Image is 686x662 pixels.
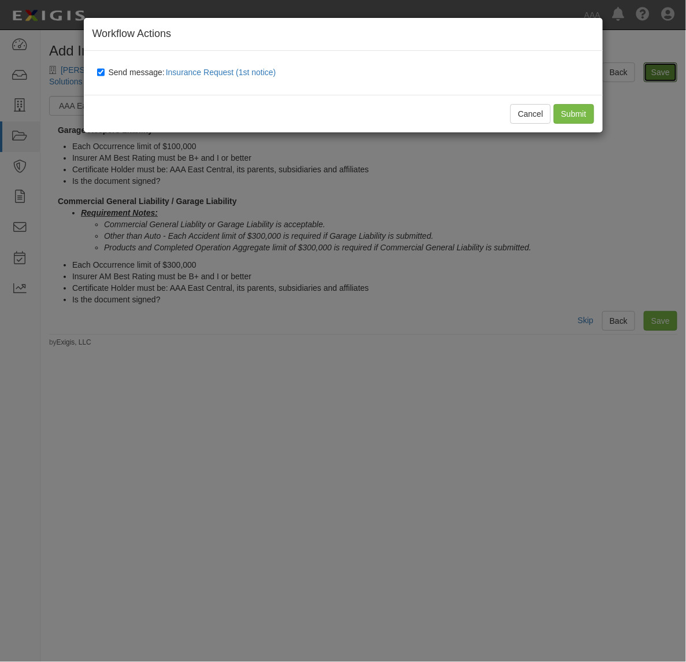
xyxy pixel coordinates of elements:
[510,104,551,124] button: Cancel
[166,68,276,77] span: Insurance Request (1st notice)
[109,68,281,77] span: Send message:
[97,68,105,77] input: Send message:Insurance Request (1st notice)
[165,65,281,80] button: Send message:
[554,104,594,124] input: Submit
[92,27,594,42] h4: Workflow Actions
